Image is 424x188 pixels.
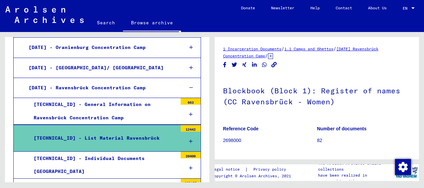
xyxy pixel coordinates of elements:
a: Legal notice [212,166,245,173]
span: / [281,46,284,52]
a: 1.1 Camps and Ghettos [284,46,333,51]
div: [DATE] - Ravensbrück Concentration Camp [24,81,178,94]
a: Privacy policy [248,166,294,173]
p: Copyright © Arolsen Archives, 2021 [212,173,294,179]
div: 663 [181,98,201,105]
img: Change consent [395,159,411,175]
div: [DATE] - [GEOGRAPHIC_DATA]/ [GEOGRAPHIC_DATA] [24,61,178,74]
div: | [212,166,294,173]
h1: Blockbook (Block 1): Register of names (CC Ravensbrück - Women) [223,75,411,116]
div: 262155 [181,179,201,185]
p: 2698000 [223,137,317,144]
a: Search [89,15,123,31]
a: Browse archive [123,15,181,32]
b: Number of documents [317,126,367,131]
img: Arolsen_neg.svg [5,6,84,23]
p: The Arolsen Archives online collections [318,160,393,172]
button: Share on LinkedIn [251,61,258,69]
button: Copy link [271,61,278,69]
p: have been realized in partnership with [318,172,393,184]
div: 12442 [181,125,201,132]
img: yv_logo.png [394,164,419,181]
span: EN [403,6,410,11]
button: Share on Twitter [231,61,238,69]
button: Share on WhatsApp [261,61,268,69]
div: [DATE] - Oranienburg Concentration Camp [24,41,178,54]
button: Share on Facebook [221,61,228,69]
div: [TECHNICAL_ID] - Individual Documents [GEOGRAPHIC_DATA] [29,152,177,178]
a: 1 Incarceration Documents [223,46,281,51]
div: [TECHNICAL_ID] - List Material Ravensbrück [29,132,177,145]
div: 20400 [181,152,201,158]
span: / [265,53,268,59]
button: Share on Xing [241,61,248,69]
p: 82 [317,137,411,144]
span: / [333,46,336,52]
div: [TECHNICAL_ID] - General Information on Ravensbrück Concentration Camp [29,98,177,124]
b: Reference Code [223,126,259,131]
